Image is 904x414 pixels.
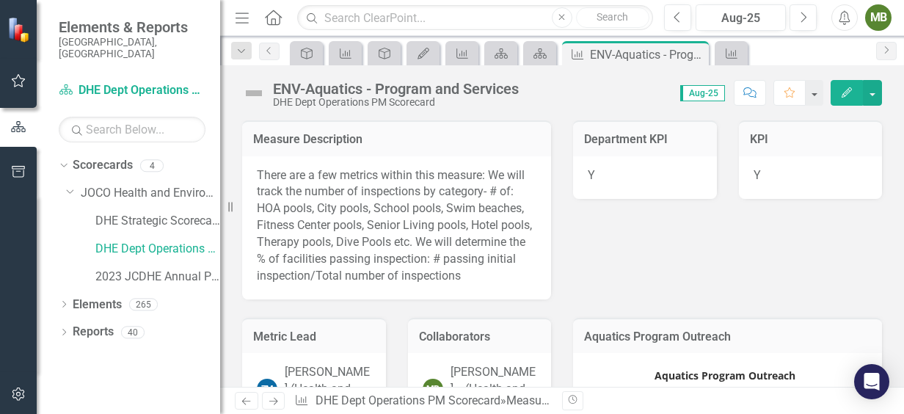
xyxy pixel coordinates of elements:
[584,133,706,146] h3: Department KPI
[588,168,595,182] span: Y
[294,393,551,410] div: » »
[7,17,33,43] img: ClearPoint Strategy
[73,324,114,341] a: Reports
[627,385,643,398] text: 200
[696,4,786,31] button: Aug-25
[140,159,164,172] div: 4
[95,213,220,230] a: DHE Strategic Scorecard-Current Year's Plan
[73,297,122,313] a: Elements
[506,393,591,407] a: Measure Names
[597,11,628,23] span: Search
[680,85,725,101] span: Aug-25
[73,157,133,174] a: Scorecards
[590,46,705,64] div: ENV-Aquatics - Program and Services
[95,269,220,286] a: 2023 JCDHE Annual Plan Scorecard
[257,168,532,283] span: There are a few metrics within this measure: We will track the number of inspections by category-...
[59,36,205,60] small: [GEOGRAPHIC_DATA], [GEOGRAPHIC_DATA]
[59,82,205,99] a: DHE Dept Operations PM Scorecard
[273,97,519,108] div: DHE Dept Operations PM Scorecard
[242,81,266,105] img: Not Defined
[129,298,158,310] div: 265
[257,379,277,399] div: ZM
[121,326,145,338] div: 40
[253,330,375,344] h3: Metric Lead
[419,330,541,344] h3: Collaborators
[584,330,871,344] h3: Aquatics Program Outreach
[750,133,872,146] h3: KPI
[701,10,781,27] div: Aug-25
[297,5,653,31] input: Search ClearPoint...
[59,18,205,36] span: Elements & Reports
[95,241,220,258] a: DHE Dept Operations PM Scorecard
[316,393,500,407] a: DHE Dept Operations PM Scorecard
[253,133,540,146] h3: Measure Description
[655,368,795,382] text: Aquatics Program Outreach
[273,81,519,97] div: ENV-Aquatics - Program and Services
[59,117,205,142] input: Search Below...
[865,4,892,31] button: MB
[423,379,443,399] div: MB
[754,168,761,182] span: Y
[854,364,889,399] div: Open Intercom Messenger
[81,185,220,202] a: JOCO Health and Environment
[576,7,649,28] button: Search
